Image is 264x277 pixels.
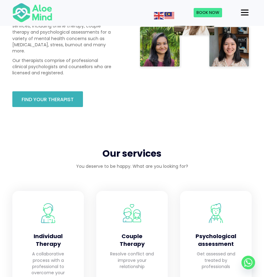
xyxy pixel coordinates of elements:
a: English [154,12,164,19]
img: Aloe Mind Malaysia | Mental Healthcare Services in Malaysia and Singapore [38,203,58,223]
img: Aloe Mind Malaysia | Mental Healthcare Services in Malaysia and Singapore [122,203,142,223]
p: You deserve to be happy. What are you looking for? [12,163,252,169]
a: Whatsapp [241,256,255,269]
img: Aloe Mind Malaysia | Mental Healthcare Services in Malaysia and Singapore [206,203,226,223]
span: Book Now [196,10,219,15]
button: Menu [238,7,251,18]
img: ms [164,12,174,19]
p: Resolve conflict and improve your relationship [109,251,155,270]
img: Aloe mind Logo [12,2,52,23]
img: en [154,12,164,19]
p: Get assessed and treated by professionals [192,251,239,270]
h4: Couple Therapy [109,232,155,248]
span: Find your therapist [22,96,74,103]
p: We offer a wide range of mental healthcare services, including online therapy, couple therapy and... [12,17,113,54]
h4: Psychological assessment [192,232,239,248]
a: Book Now [194,8,222,17]
a: Find your therapist [12,91,83,107]
span: Our services [102,147,162,160]
a: Malay [164,12,175,19]
p: Our therapists comprise of professional clinical psychologists and counsellors who are licensed a... [12,57,113,76]
h4: Individual Therapy [25,232,72,248]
